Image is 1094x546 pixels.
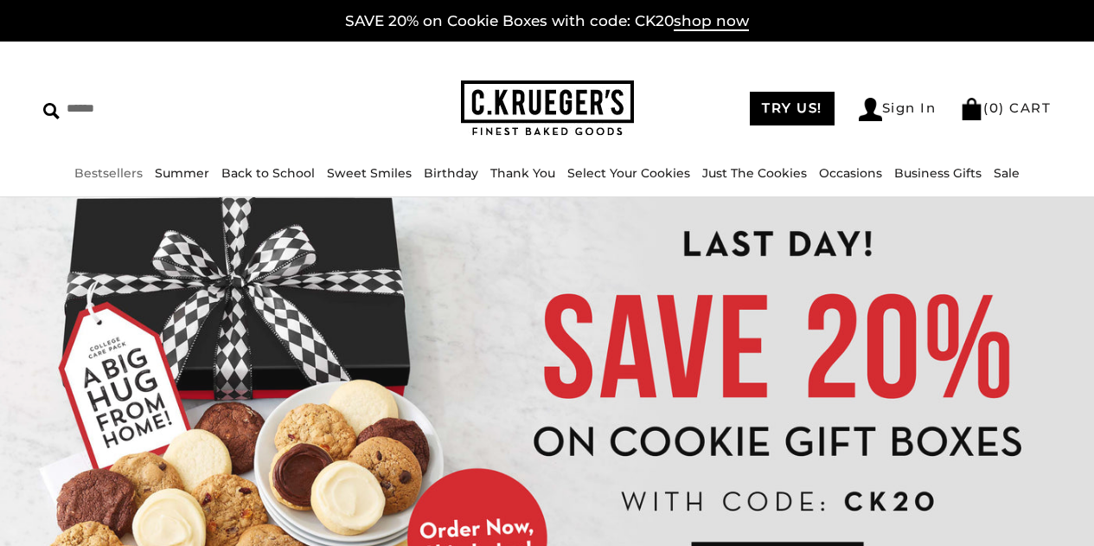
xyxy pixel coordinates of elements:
[994,165,1020,181] a: Sale
[859,98,882,121] img: Account
[674,12,749,31] span: shop now
[424,165,478,181] a: Birthday
[960,98,983,120] img: Bag
[155,165,209,181] a: Summer
[702,165,807,181] a: Just The Cookies
[74,165,143,181] a: Bestsellers
[221,165,315,181] a: Back to School
[750,92,835,125] a: TRY US!
[43,103,60,119] img: Search
[989,100,1000,116] span: 0
[345,12,749,31] a: SAVE 20% on Cookie Boxes with code: CK20shop now
[567,165,690,181] a: Select Your Cookies
[819,165,882,181] a: Occasions
[490,165,555,181] a: Thank You
[859,98,937,121] a: Sign In
[461,80,634,137] img: C.KRUEGER'S
[894,165,982,181] a: Business Gifts
[327,165,412,181] a: Sweet Smiles
[43,95,274,122] input: Search
[960,100,1051,116] a: (0) CART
